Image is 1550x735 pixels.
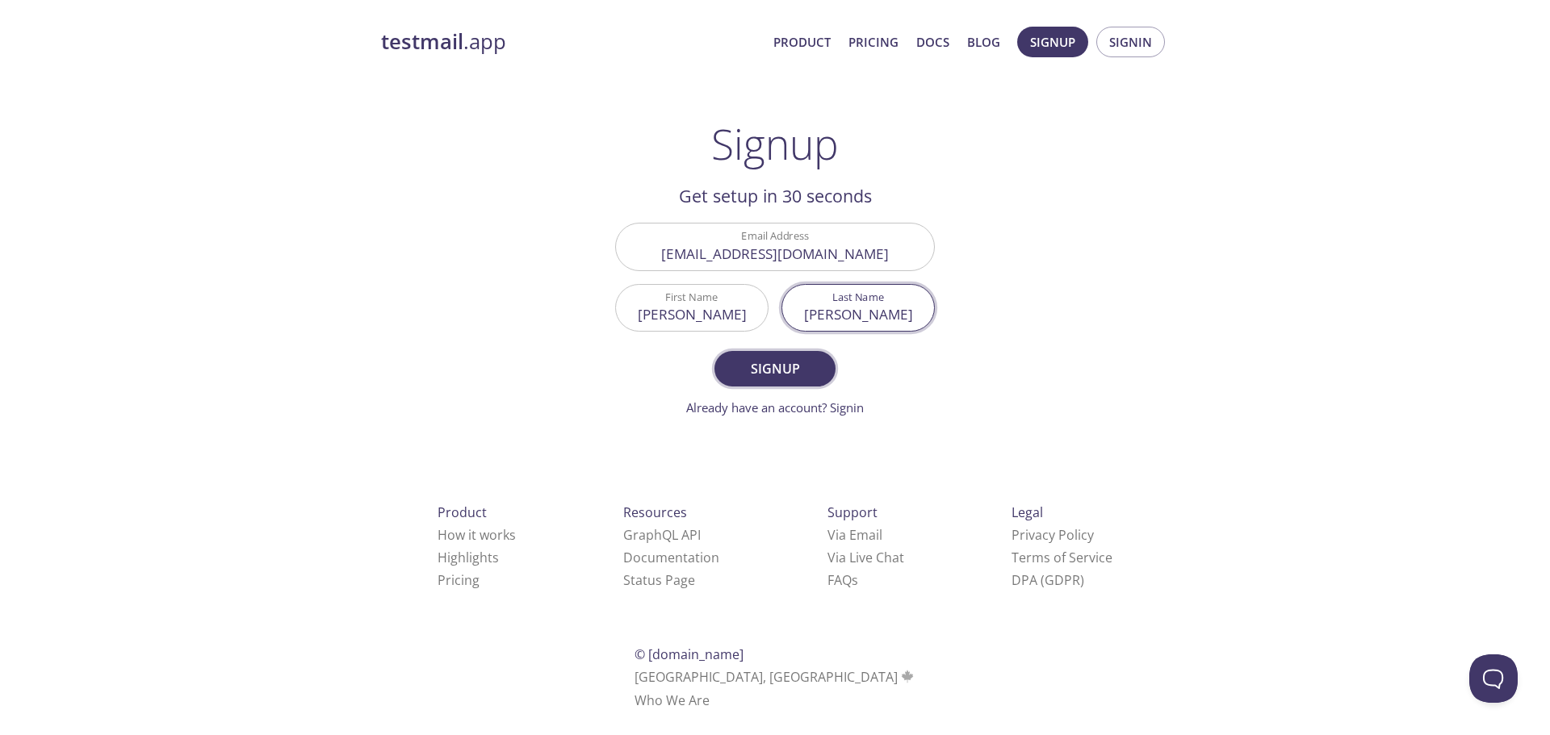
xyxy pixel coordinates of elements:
[686,399,864,416] a: Already have an account? Signin
[1012,503,1043,521] span: Legal
[848,31,899,52] a: Pricing
[1012,526,1094,544] a: Privacy Policy
[438,526,516,544] a: How it works
[635,691,710,709] a: Who We Are
[967,31,1000,52] a: Blog
[1096,27,1165,57] button: Signin
[1017,27,1088,57] button: Signup
[623,549,719,566] a: Documentation
[1469,654,1518,703] iframe: Help Scout Beacon - Open
[916,31,949,52] a: Docs
[714,351,836,386] button: Signup
[635,645,744,663] span: © [DOMAIN_NAME]
[827,503,878,521] span: Support
[852,571,858,589] span: s
[381,28,760,56] a: testmail.app
[711,119,839,168] h1: Signup
[732,357,818,380] span: Signup
[773,31,831,52] a: Product
[1030,31,1075,52] span: Signup
[1109,31,1152,52] span: Signin
[1012,549,1112,566] a: Terms of Service
[635,668,916,686] span: [GEOGRAPHIC_DATA], [GEOGRAPHIC_DATA]
[438,503,487,521] span: Product
[827,549,904,566] a: Via Live Chat
[438,571,480,589] a: Pricing
[827,571,858,589] a: FAQ
[615,182,935,210] h2: Get setup in 30 seconds
[1012,571,1084,589] a: DPA (GDPR)
[381,27,463,56] strong: testmail
[623,571,695,589] a: Status Page
[827,526,882,544] a: Via Email
[623,503,687,521] span: Resources
[438,549,499,566] a: Highlights
[623,526,701,544] a: GraphQL API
